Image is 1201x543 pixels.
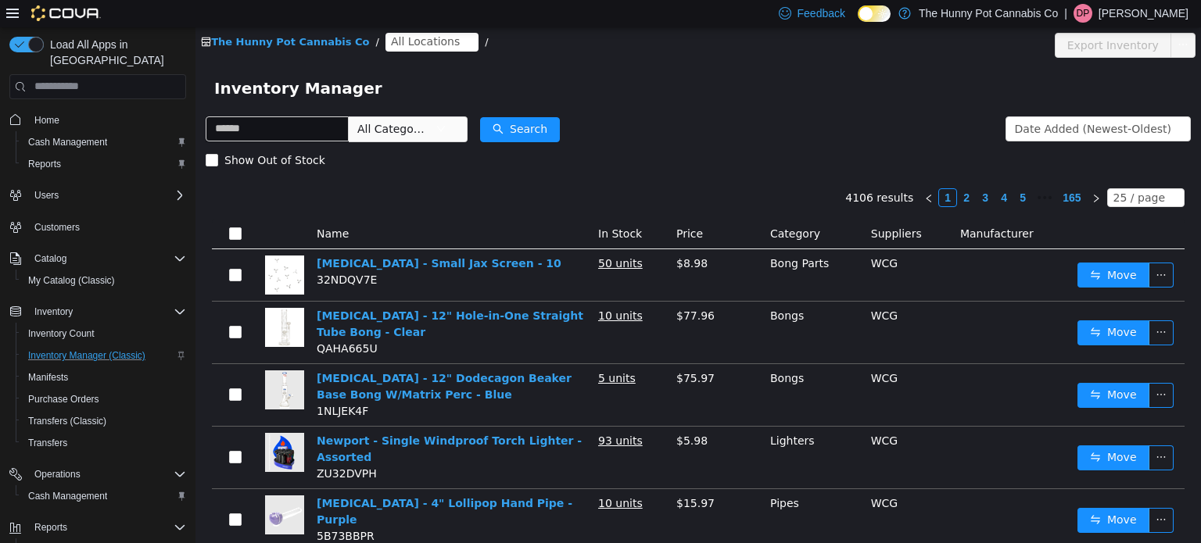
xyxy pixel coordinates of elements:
[22,324,186,343] span: Inventory Count
[22,434,73,452] a: Transfers
[121,407,386,436] a: Newport - Single Windproof Torch Lighter - Assorted
[953,235,978,260] button: icon: ellipsis
[22,390,106,409] a: Purchase Orders
[28,465,87,484] button: Operations
[28,349,145,362] span: Inventory Manager (Classic)
[28,415,106,427] span: Transfers (Classic)
[568,399,669,462] td: Lighters
[837,161,862,180] span: •••
[973,166,982,177] i: icon: down
[28,249,186,268] span: Catalog
[743,161,762,180] li: 1
[70,228,109,267] img: Red Eye - Small Jax Screen - 10 hero shot
[121,470,377,498] a: [MEDICAL_DATA] - 4" Lollipop Hand Pipe - Purple
[285,90,364,115] button: icon: searchSearch
[481,230,512,242] span: $8.98
[22,346,152,365] a: Inventory Manager (Classic)
[781,162,798,179] a: 3
[799,161,818,180] li: 4
[3,184,192,206] button: Users
[22,324,101,343] a: Inventory Count
[28,518,186,537] span: Reports
[765,200,838,213] span: Manufacturer
[3,109,192,131] button: Home
[19,48,196,73] span: Inventory Manager
[16,131,192,153] button: Cash Management
[3,463,192,485] button: Operations
[918,162,970,179] div: 25 / page
[195,5,264,23] span: All Locations
[919,4,1058,23] p: The Hunny Pot Cannabis Co
[676,200,726,213] span: Suppliers
[22,271,186,290] span: My Catalog (Classic)
[568,274,669,337] td: Bongs
[403,282,447,295] u: 10 units
[34,114,59,127] span: Home
[28,302,79,321] button: Inventory
[676,470,702,482] span: WCG
[568,222,669,274] td: Bong Parts
[953,293,978,318] button: icon: ellipsis
[22,271,121,290] a: My Catalog (Classic)
[800,162,817,179] a: 4
[121,315,182,327] span: QAHA665U
[568,337,669,399] td: Bongs
[28,110,186,130] span: Home
[676,230,702,242] span: WCG
[896,166,905,176] i: icon: right
[181,9,184,20] span: /
[28,249,73,268] button: Catalog
[22,390,186,409] span: Purchase Orders
[121,502,179,515] span: 5B73BBPR
[16,323,192,345] button: Inventory Count
[882,293,954,318] button: icon: swapMove
[798,5,845,21] span: Feedback
[1074,4,1092,23] div: Derek Prusky
[22,133,113,152] a: Cash Management
[23,127,136,139] span: Show Out of Stock
[28,371,68,384] span: Manifests
[3,216,192,238] button: Customers
[891,161,910,180] li: Next Page
[28,218,86,237] a: Customers
[16,153,192,175] button: Reports
[16,270,192,291] button: My Catalog (Classic)
[403,230,447,242] u: 50 units
[28,490,107,502] span: Cash Management
[34,252,66,265] span: Catalog
[44,37,186,68] span: Load All Apps in [GEOGRAPHIC_DATA]
[676,345,702,357] span: WCG
[34,189,59,202] span: Users
[837,161,862,180] li: Next 5 Pages
[34,468,81,480] span: Operations
[1064,4,1067,23] p: |
[818,161,837,180] li: 5
[481,282,519,295] span: $77.96
[1077,4,1090,23] span: DP
[882,480,954,505] button: icon: swapMove
[744,162,761,179] a: 1
[28,186,186,205] span: Users
[22,487,186,505] span: Cash Management
[267,10,277,20] i: icon: close-circle
[28,274,115,287] span: My Catalog (Classic)
[568,462,669,524] td: Pipes
[481,470,519,482] span: $15.97
[16,366,192,388] button: Manifests
[403,200,446,213] span: In Stock
[862,161,891,180] li: 165
[28,186,65,205] button: Users
[676,407,702,420] span: WCG
[3,248,192,270] button: Catalog
[22,412,186,430] span: Transfers (Classic)
[28,465,186,484] span: Operations
[70,280,109,320] img: Red Eye - 12" Hole-in-One Straight Tube Bong - Clear hero shot
[22,346,186,365] span: Inventory Manager (Classic)
[22,487,113,505] a: Cash Management
[28,393,99,405] span: Purchase Orders
[121,377,173,390] span: 1NLJEK4F
[819,90,976,113] div: Date Added (Newest-Oldest)
[862,162,890,179] a: 165
[34,305,73,318] span: Inventory
[780,161,799,180] li: 3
